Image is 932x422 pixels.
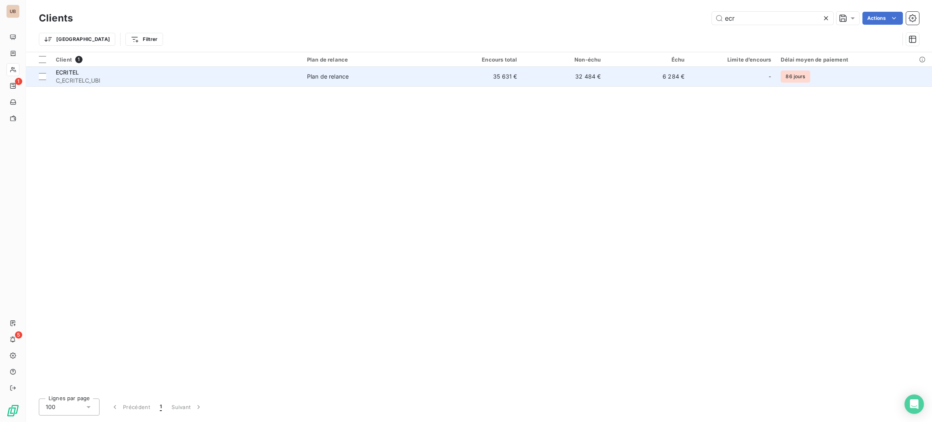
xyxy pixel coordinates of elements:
[769,72,771,81] span: -
[56,69,79,76] span: ECRITEL
[39,11,73,26] h3: Clients
[610,56,684,63] div: Échu
[6,404,19,417] img: Logo LeanPay
[39,33,115,46] button: [GEOGRAPHIC_DATA]
[694,56,771,63] div: Limite d’encours
[438,67,522,86] td: 35 631 €
[167,399,208,416] button: Suivant
[160,403,162,411] span: 1
[15,78,22,85] span: 1
[527,56,601,63] div: Non-échu
[15,331,22,339] span: 5
[904,394,924,414] div: Open Intercom Messenger
[6,5,19,18] div: UB
[862,12,903,25] button: Actions
[443,56,517,63] div: Encours total
[155,399,167,416] button: 1
[307,72,349,81] div: Plan de relance
[522,67,606,86] td: 32 484 €
[46,403,55,411] span: 100
[75,56,83,63] span: 1
[106,399,155,416] button: Précédent
[56,56,72,63] span: Client
[606,67,689,86] td: 6 284 €
[781,70,810,83] span: 86 jours
[781,56,927,63] div: Délai moyen de paiement
[125,33,163,46] button: Filtrer
[712,12,833,25] input: Rechercher
[307,56,433,63] div: Plan de relance
[56,77,297,85] span: C_ECRITELC_UBI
